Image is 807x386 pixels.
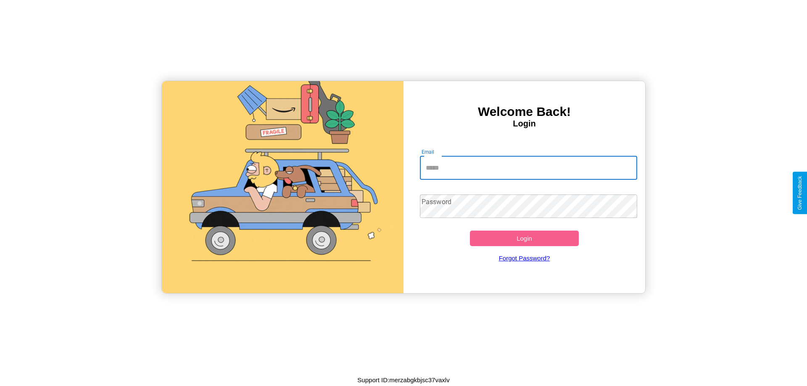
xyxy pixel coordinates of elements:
[797,176,803,210] div: Give Feedback
[403,119,645,129] h4: Login
[162,81,403,293] img: gif
[416,246,633,270] a: Forgot Password?
[357,374,449,386] p: Support ID: merzabgkbjsc37vaxlv
[403,105,645,119] h3: Welcome Back!
[470,231,579,246] button: Login
[422,148,435,155] label: Email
